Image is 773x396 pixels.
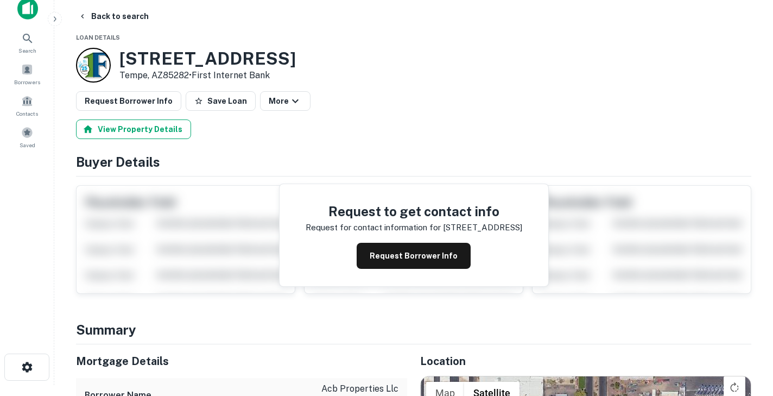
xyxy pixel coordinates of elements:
h5: Mortgage Details [76,353,407,369]
h4: Summary [76,320,751,340]
p: acb properties llc [311,382,398,395]
h5: Location [420,353,751,369]
a: Contacts [3,91,51,120]
p: [STREET_ADDRESS] [443,221,522,234]
a: Saved [3,122,51,152]
h4: Request to get contact info [306,202,522,221]
h3: [STREET_ADDRESS] [119,48,296,69]
span: Search [18,46,36,55]
p: Tempe, AZ85282 • [119,69,296,82]
button: Request Borrower Info [357,243,471,269]
a: Borrowers [3,59,51,89]
button: Request Borrower Info [76,91,181,111]
iframe: Chat Widget [719,309,773,361]
span: Loan Details [76,34,120,41]
span: Saved [20,141,35,149]
button: View Property Details [76,120,191,139]
a: First Internet Bank [192,70,270,80]
span: Contacts [16,109,38,118]
h4: Buyer Details [76,152,751,172]
a: Search [3,28,51,57]
button: Back to search [74,7,153,26]
p: Request for contact information for [306,221,441,234]
button: More [260,91,311,111]
span: Borrowers [14,78,40,86]
button: Save Loan [186,91,256,111]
